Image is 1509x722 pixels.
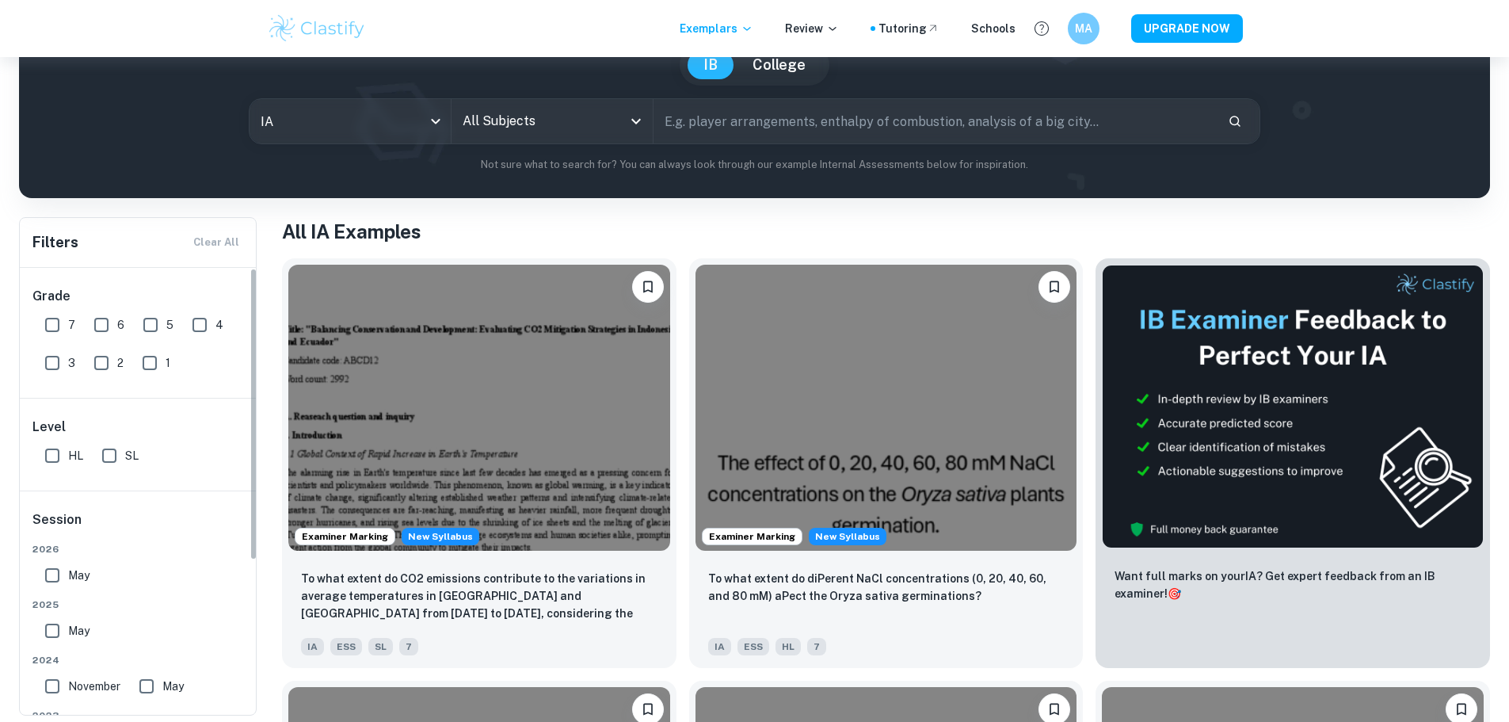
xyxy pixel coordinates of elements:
[68,678,120,695] span: November
[166,354,170,372] span: 1
[708,638,731,655] span: IA
[1221,108,1248,135] button: Search
[1115,567,1471,602] p: Want full marks on your IA ? Get expert feedback from an IB examiner!
[971,20,1016,37] a: Schools
[117,316,124,334] span: 6
[68,622,90,640] span: May
[680,20,753,37] p: Exemplars
[1131,14,1243,43] button: UPGRADE NOW
[282,258,676,668] a: Examiner MarkingStarting from the May 2026 session, the ESS IA requirements have changed. We crea...
[737,51,821,79] button: College
[625,110,647,132] button: Open
[117,354,124,372] span: 2
[295,529,394,544] span: Examiner Marking
[775,638,801,655] span: HL
[288,265,670,551] img: ESS IA example thumbnail: To what extent do CO2 emissions contribu
[807,638,826,655] span: 7
[32,542,245,556] span: 2026
[32,418,245,437] h6: Level
[1028,15,1055,42] button: Help and Feedback
[301,570,657,624] p: To what extent do CO2 emissions contribute to the variations in average temperatures in Indonesia...
[399,638,418,655] span: 7
[878,20,939,37] a: Tutoring
[632,271,664,303] button: Bookmark
[68,316,75,334] span: 7
[703,529,802,544] span: Examiner Marking
[1096,258,1490,668] a: ThumbnailWant full marks on yourIA? Get expert feedback from an IB examiner!
[688,51,734,79] button: IB
[1102,265,1484,548] img: Thumbnail
[785,20,839,37] p: Review
[402,528,479,545] span: New Syllabus
[32,231,78,254] h6: Filters
[68,447,83,464] span: HL
[32,157,1477,173] p: Not sure what to search for? You can always look through our example Internal Assessments below f...
[125,447,139,464] span: SL
[368,638,393,655] span: SL
[32,510,245,542] h6: Session
[215,316,223,334] span: 4
[68,567,90,584] span: May
[1074,20,1092,37] h6: MA
[737,638,769,655] span: ESS
[695,265,1077,551] img: ESS IA example thumbnail: To what extent do diPerent NaCl concentr
[809,528,886,545] span: New Syllabus
[32,653,245,667] span: 2024
[301,638,324,655] span: IA
[1038,271,1070,303] button: Bookmark
[32,598,245,612] span: 2025
[689,258,1084,668] a: Examiner MarkingStarting from the May 2026 session, the ESS IA requirements have changed. We crea...
[166,316,173,334] span: 5
[32,287,245,306] h6: Grade
[708,570,1065,605] p: To what extent do diPerent NaCl concentrations (0, 20, 40, 60, and 80 mM) aPect the Oryza sativa ...
[267,13,368,44] img: Clastify logo
[654,99,1215,143] input: E.g. player arrangements, enthalpy of combustion, analysis of a big city...
[1168,587,1181,600] span: 🎯
[330,638,362,655] span: ESS
[809,528,886,545] div: Starting from the May 2026 session, the ESS IA requirements have changed. We created this exempla...
[402,528,479,545] div: Starting from the May 2026 session, the ESS IA requirements have changed. We created this exempla...
[282,217,1490,246] h1: All IA Examples
[162,678,184,695] span: May
[68,354,75,372] span: 3
[250,99,451,143] div: IA
[1068,13,1099,44] button: MA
